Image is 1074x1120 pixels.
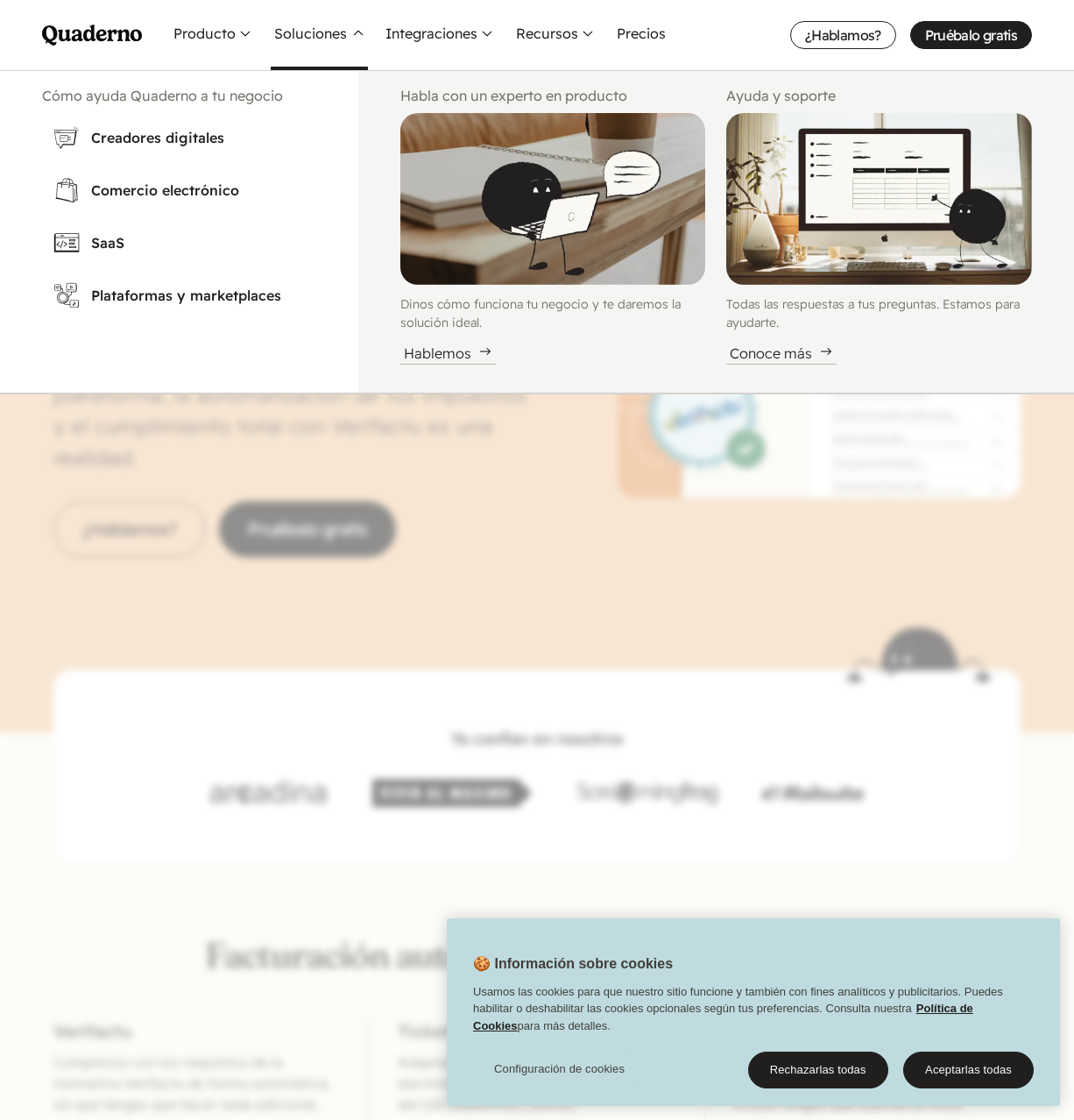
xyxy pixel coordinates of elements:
[42,85,316,106] h2: Cómo ayuda Quaderno a tu negocio
[91,127,306,148] h3: Creadores digitales
[726,295,1032,332] p: Todas las respuestas a tus preguntas. Estamos para ayudarte.
[447,953,673,983] h2: 🍪 Información sobre cookies
[400,85,706,106] h2: Habla con un experto en producto
[910,21,1032,49] a: Pruébalo gratis
[473,1002,973,1032] a: Política de Cookies
[726,113,1032,365] a: Illustration of Qoodle displaying an interface on a computerTodas las respuestas a tus preguntas....
[91,180,306,201] h3: Comercio electrónico
[447,918,1060,1106] div: Cookie banner
[42,113,316,162] a: Creadores digitales
[726,113,1032,285] img: Illustration of Qoodle displaying an interface on a computer
[726,343,837,365] div: Conoce más
[447,983,1060,1044] div: Usamos las cookies para que nuestro sitio funcione y también con fines analíticos y publicitarios...
[447,918,1060,1106] div: 🍪 Información sobre cookies
[42,271,316,320] a: Plataformas y marketplaces
[400,295,706,332] p: Dinos cómo funciona tu negocio y te daremos la solución ideal.
[790,21,896,49] a: ¿Hablamos?
[400,113,706,365] a: Illustration of Qoodle reading from a laptopDinos cómo funciona tu negocio y te daremos la soluci...
[91,285,306,306] h3: Plataformas y marketplaces
[473,1052,646,1087] button: Configuración de cookies
[42,218,316,267] a: SaaS
[42,166,316,215] a: Comercio electrónico
[903,1052,1034,1088] button: Aceptarlas todas
[400,113,706,285] img: Illustration of Qoodle reading from a laptop
[726,85,1032,106] h2: Ayuda y soporte
[400,343,496,365] div: Hablemos
[91,234,124,252] abbr: Software as a Service
[748,1052,888,1088] button: Rechazarlas todas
